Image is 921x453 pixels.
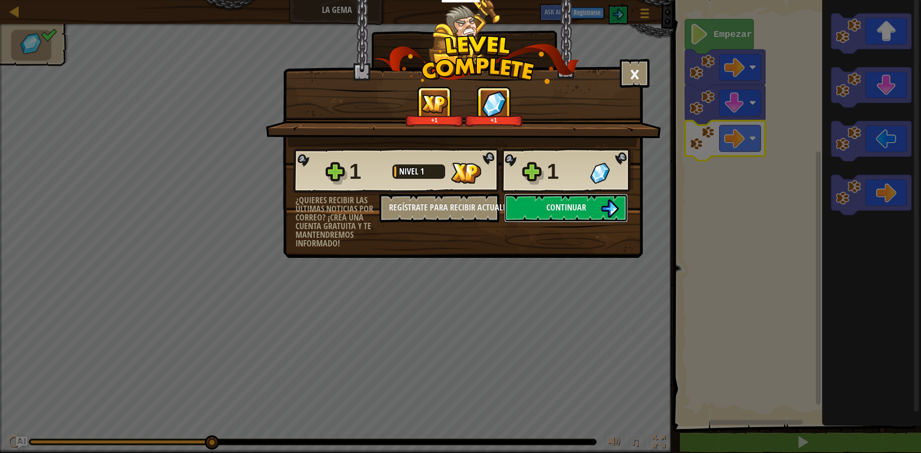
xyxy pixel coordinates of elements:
[547,156,584,187] div: 1
[504,194,628,222] button: Continuar
[374,35,579,84] img: level_complete.png
[546,201,586,213] span: Continuar
[420,165,424,177] span: 1
[399,165,420,177] span: Nivel
[467,116,521,124] div: +1
[482,91,507,117] img: Gemas Ganadas
[295,196,379,248] div: ¿Quieres recibir las últimas noticias por correo? ¡Crea una cuenta gratuita y te mantendremos inf...
[601,199,619,218] img: Continuar
[620,59,649,88] button: ×
[590,163,610,184] img: Gemas Ganadas
[421,94,448,113] img: XP Ganada
[407,116,461,124] div: +1
[349,156,387,187] div: 1
[451,163,481,184] img: XP Ganada
[379,194,499,222] button: Regístrate para recibir actualizaciones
